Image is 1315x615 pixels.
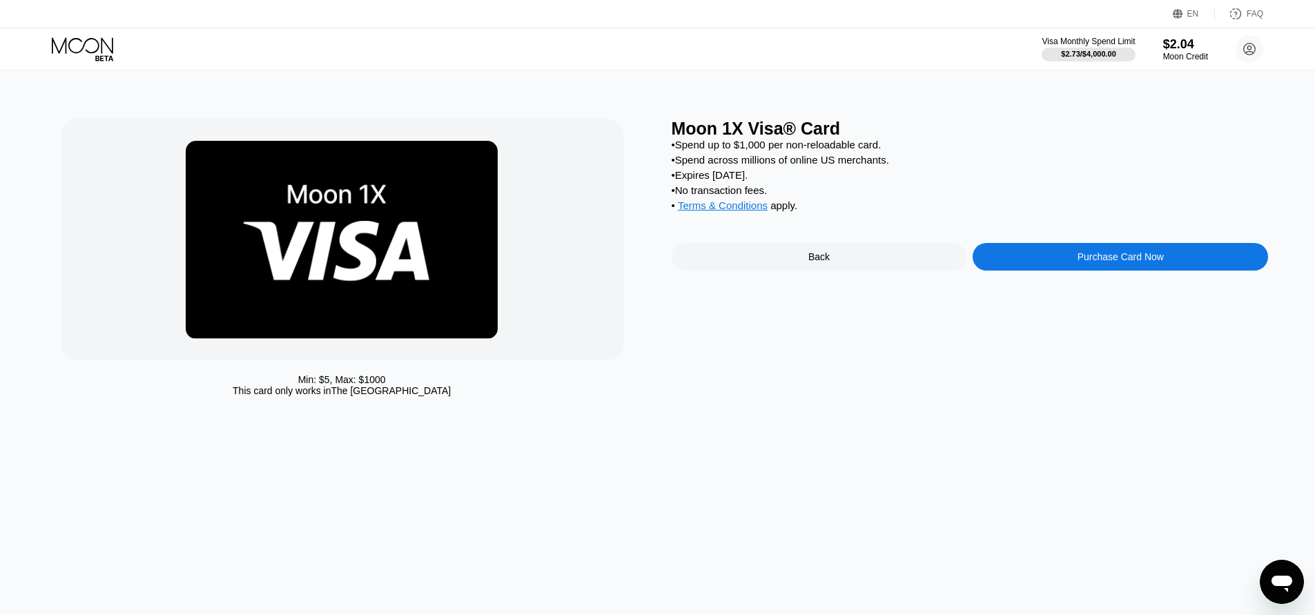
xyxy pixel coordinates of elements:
[808,251,830,262] div: Back
[298,374,386,385] div: Min: $ 5 , Max: $ 1000
[1187,9,1199,19] div: EN
[1078,251,1164,262] div: Purchase Card Now
[1163,37,1208,52] div: $2.04
[233,385,451,396] div: This card only works in The [GEOGRAPHIC_DATA]
[672,139,1269,150] div: • Spend up to $1,000 per non-reloadable card.
[1215,7,1263,21] div: FAQ
[1061,50,1116,58] div: $2.73 / $4,000.00
[1042,37,1135,46] div: Visa Monthly Spend Limit
[1163,52,1208,61] div: Moon Credit
[672,199,1269,215] div: • apply .
[672,154,1269,166] div: • Spend across millions of online US merchants.
[672,243,967,271] div: Back
[973,243,1268,271] div: Purchase Card Now
[1173,7,1215,21] div: EN
[672,184,1269,196] div: • No transaction fees.
[1260,560,1304,604] iframe: Button to launch messaging window
[678,199,768,211] span: Terms & Conditions
[1042,37,1135,61] div: Visa Monthly Spend Limit$2.73/$4,000.00
[1247,9,1263,19] div: FAQ
[672,169,1269,181] div: • Expires [DATE].
[678,199,768,215] div: Terms & Conditions
[1163,37,1208,61] div: $2.04Moon Credit
[672,119,1269,139] div: Moon 1X Visa® Card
